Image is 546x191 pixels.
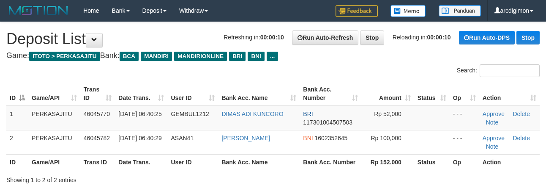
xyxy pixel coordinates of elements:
span: [DATE] 06:40:29 [118,135,161,141]
th: Status [414,154,450,170]
span: MANDIRI [141,52,172,61]
a: [PERSON_NAME] [221,135,270,141]
th: ID [6,154,28,170]
span: Copy 117301004507503 to clipboard [303,119,352,126]
span: Refreshing in: [224,34,284,41]
th: Trans ID: activate to sort column ascending [80,82,115,106]
img: MOTION_logo.png [6,4,71,17]
a: Run Auto-DPS [459,31,515,44]
span: GEMBUL1212 [171,111,209,117]
span: BRI [229,52,246,61]
a: Approve [483,135,505,141]
img: Feedback.jpg [336,5,378,17]
input: Search: [480,64,540,77]
a: DIMAS ADI KUNCORO [221,111,283,117]
span: [DATE] 06:40:25 [118,111,161,117]
h4: Game: Bank: [6,52,540,60]
th: Date Trans. [115,154,167,170]
th: Bank Acc. Number: activate to sort column ascending [300,82,361,106]
th: Op [450,154,479,170]
th: Trans ID [80,154,115,170]
th: ID: activate to sort column descending [6,82,28,106]
th: Amount: activate to sort column ascending [361,82,414,106]
span: Copy 1602352645 to clipboard [315,135,348,141]
th: Bank Acc. Name [218,154,300,170]
span: MANDIRIONLINE [174,52,227,61]
th: Action [479,154,540,170]
span: BCA [120,52,139,61]
img: panduan.png [439,5,481,17]
a: Note [486,119,499,126]
th: User ID: activate to sort column ascending [167,82,218,106]
span: Reloading in: [393,34,451,41]
th: Action: activate to sort column ascending [479,82,540,106]
th: Op: activate to sort column ascending [450,82,479,106]
th: User ID [167,154,218,170]
td: - - - [450,130,479,154]
a: Run Auto-Refresh [292,30,358,45]
span: 46045770 [84,111,110,117]
td: - - - [450,106,479,130]
h1: Deposit List [6,30,540,47]
th: Date Trans.: activate to sort column ascending [115,82,167,106]
span: ... [267,52,278,61]
td: PERKASAJITU [28,130,80,154]
span: 46045782 [84,135,110,141]
strong: 00:00:10 [427,34,451,41]
a: Note [486,143,499,150]
span: BRI [303,111,313,117]
th: Game/API: activate to sort column ascending [28,82,80,106]
th: Bank Acc. Name: activate to sort column ascending [218,82,300,106]
a: Approve [483,111,505,117]
td: 1 [6,106,28,130]
a: Delete [513,111,530,117]
a: Stop [516,31,540,44]
th: Status: activate to sort column ascending [414,82,450,106]
div: Showing 1 to 2 of 2 entries [6,172,221,184]
span: BNI [303,135,313,141]
a: Stop [360,30,384,45]
span: BNI [248,52,264,61]
a: Delete [513,135,530,141]
th: Game/API [28,154,80,170]
img: Button%20Memo.svg [390,5,426,17]
strong: 00:00:10 [260,34,284,41]
label: Search: [457,64,540,77]
th: Bank Acc. Number [300,154,361,170]
span: ASAN41 [171,135,194,141]
span: Rp 100,000 [371,135,401,141]
td: 2 [6,130,28,154]
span: ITOTO > PERKASAJITU [29,52,100,61]
th: Rp 152.000 [361,154,414,170]
span: Rp 52,000 [374,111,401,117]
td: PERKASAJITU [28,106,80,130]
